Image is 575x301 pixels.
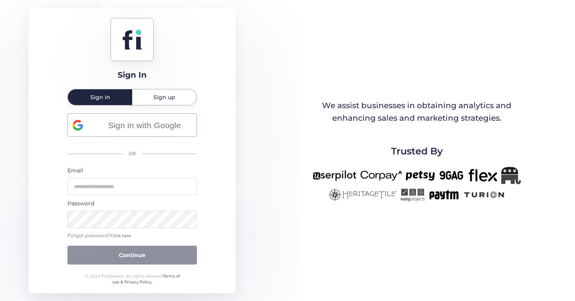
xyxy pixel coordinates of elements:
[463,188,506,201] img: turion-new.png
[400,188,425,201] img: easyprojects-new.png
[67,199,197,208] div: Password
[153,94,175,100] span: Sign up
[118,69,147,81] div: Sign In
[90,94,110,100] span: Sign in
[313,167,357,184] img: userpilot-new.png
[406,167,435,184] img: petsy-new.png
[97,119,192,132] span: Sign in with Google
[391,144,443,159] span: Trusted By
[439,167,464,184] img: 9gag-new.png
[501,167,521,184] img: Republicanlogo-bw.png
[67,145,197,162] div: OR
[468,167,497,184] img: flex-new.png
[360,167,402,184] img: corpay-new.png
[67,246,197,265] button: Continue
[112,274,180,285] a: Terms of use & Privacy Policy.
[67,232,197,239] div: Forgot password?
[67,166,197,175] div: Email
[111,233,131,238] span: Click here
[82,273,183,285] div: © 2024 FullSession. All rights reserved.
[328,188,397,201] img: heritagetile-new.png
[313,100,520,124] div: We assist businesses in obtaining analytics and enhancing sales and marketing strategies.
[429,188,459,201] img: paytm-new.png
